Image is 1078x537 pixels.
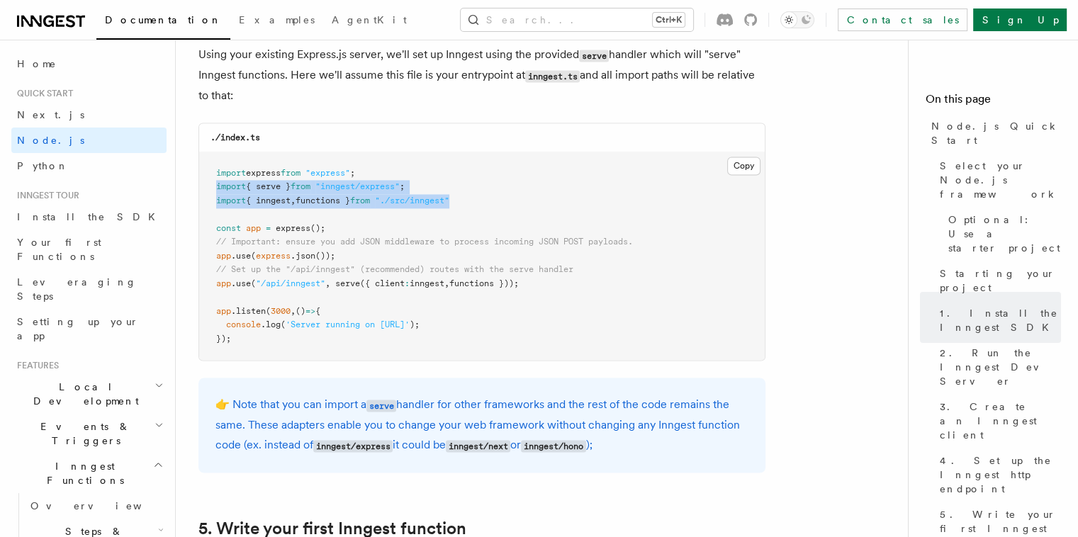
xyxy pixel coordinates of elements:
[973,9,1067,31] a: Sign Up
[579,50,609,62] code: serve
[940,266,1061,295] span: Starting your project
[11,380,155,408] span: Local Development
[315,251,335,261] span: ());
[11,88,73,99] span: Quick start
[231,306,266,316] span: .listen
[216,306,231,316] span: app
[410,278,444,288] span: inngest
[216,237,633,247] span: // Important: ensure you add JSON middleware to process incoming JSON POST payloads.
[246,196,291,205] span: { inngest
[17,237,101,262] span: Your first Functions
[216,196,246,205] span: import
[11,153,167,179] a: Python
[17,57,57,71] span: Home
[310,223,325,233] span: ();
[360,278,405,288] span: ({ client
[30,500,176,511] span: Overview
[246,168,281,178] span: express
[11,419,155,448] span: Events & Triggers
[926,113,1061,153] a: Node.js Quick Start
[11,414,167,453] button: Events & Triggers
[266,223,271,233] span: =
[943,207,1061,261] a: Optional: Use a starter project
[350,168,355,178] span: ;
[96,4,230,40] a: Documentation
[291,251,315,261] span: .json
[11,269,167,309] a: Leveraging Steps
[17,316,139,341] span: Setting up your app
[521,440,585,452] code: inngest/hono
[17,211,164,222] span: Install the SDK
[251,251,256,261] span: (
[261,320,281,329] span: .log
[940,453,1061,496] span: 4. Set up the Inngest http endpoint
[350,196,370,205] span: from
[332,14,407,26] span: AgentKit
[405,278,410,288] span: :
[11,128,167,153] a: Node.js
[366,397,396,411] a: serve
[11,453,167,493] button: Inngest Functions
[335,278,360,288] span: serve
[934,153,1061,207] a: Select your Node.js framework
[926,91,1061,113] h4: On this page
[251,278,256,288] span: (
[727,157,760,175] button: Copy
[216,264,573,274] span: // Set up the "/api/inngest" (recommended) routes with the serve handler
[934,448,1061,502] a: 4. Set up the Inngest http endpoint
[17,109,84,120] span: Next.js
[105,14,222,26] span: Documentation
[11,459,153,487] span: Inngest Functions
[400,181,405,191] span: ;
[838,9,967,31] a: Contact sales
[11,309,167,349] a: Setting up your app
[931,119,1061,147] span: Node.js Quick Start
[366,400,396,412] code: serve
[780,11,814,28] button: Toggle dark mode
[410,320,420,329] span: );
[444,278,449,288] span: ,
[461,9,693,31] button: Search...Ctrl+K
[226,320,261,329] span: console
[216,251,231,261] span: app
[17,135,84,146] span: Node.js
[216,334,231,344] span: });
[313,440,393,452] code: inngest/express
[291,181,310,191] span: from
[266,306,271,316] span: (
[11,230,167,269] a: Your first Functions
[11,102,167,128] a: Next.js
[325,278,330,288] span: ,
[934,261,1061,300] a: Starting your project
[315,306,320,316] span: {
[296,196,350,205] span: functions }
[281,320,286,329] span: (
[940,306,1061,334] span: 1. Install the Inngest SDK
[940,159,1061,201] span: Select your Node.js framework
[216,181,246,191] span: import
[276,223,310,233] span: express
[291,306,296,316] span: ,
[17,160,69,171] span: Python
[239,14,315,26] span: Examples
[198,45,765,106] p: Using your existing Express.js server, we'll set up Inngest using the provided handler which will...
[230,4,323,38] a: Examples
[17,276,137,302] span: Leveraging Steps
[11,360,59,371] span: Features
[296,306,305,316] span: ()
[11,374,167,414] button: Local Development
[934,340,1061,394] a: 2. Run the Inngest Dev Server
[449,278,519,288] span: functions }));
[216,223,241,233] span: const
[525,70,580,82] code: inngest.ts
[215,395,748,456] p: 👉 Note that you can import a handler for other frameworks and the rest of the code remains the sa...
[305,306,315,316] span: =>
[653,13,685,27] kbd: Ctrl+K
[246,223,261,233] span: app
[323,4,415,38] a: AgentKit
[315,181,400,191] span: "inngest/express"
[216,168,246,178] span: import
[446,440,510,452] code: inngest/next
[11,190,79,201] span: Inngest tour
[256,251,291,261] span: express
